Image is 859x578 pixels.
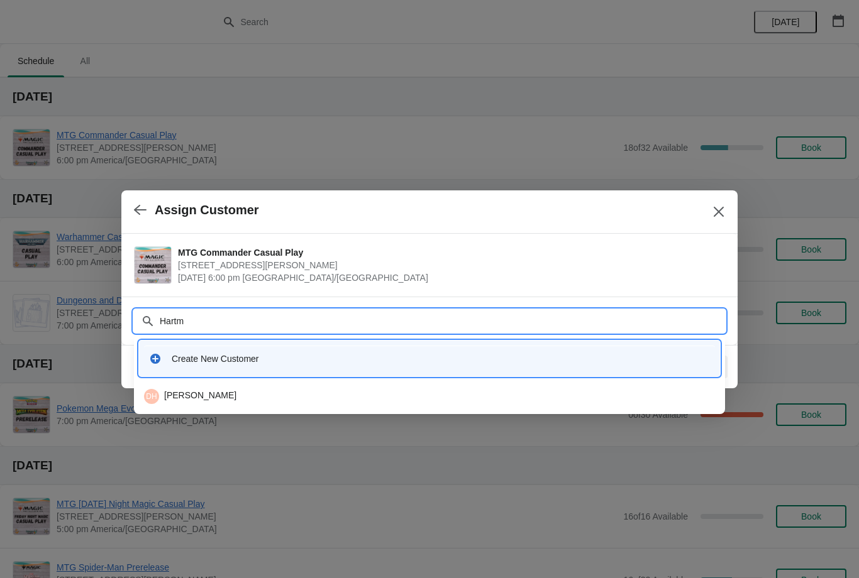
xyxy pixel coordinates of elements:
li: David Hartman [134,384,725,409]
span: [DATE] 6:00 pm [GEOGRAPHIC_DATA]/[GEOGRAPHIC_DATA] [178,271,719,284]
span: [STREET_ADDRESS][PERSON_NAME] [178,259,719,271]
span: MTG Commander Casual Play [178,246,719,259]
img: MTG Commander Casual Play | 2040 Louetta Rd Ste I Spring, TX 77388 | September 16 | 6:00 pm Ameri... [135,247,171,283]
div: [PERSON_NAME] [144,389,715,404]
input: Search customer name or email [159,310,725,332]
text: DH [146,392,157,401]
h2: Assign Customer [155,203,259,217]
button: Close [707,200,730,223]
div: Create New Customer [172,352,710,365]
span: David Hartman [144,389,159,404]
